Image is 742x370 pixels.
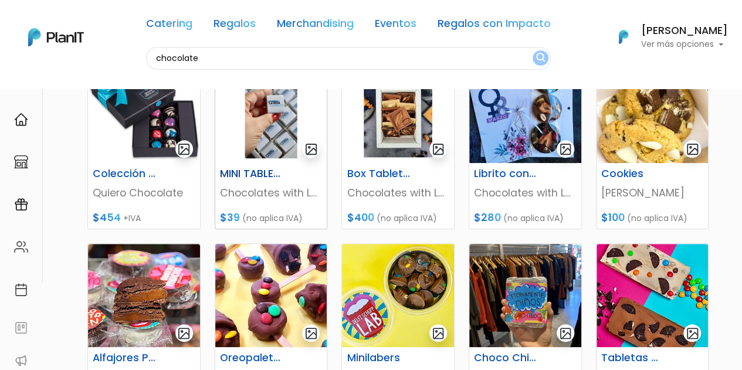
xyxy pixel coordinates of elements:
[474,211,501,225] span: $280
[627,212,687,224] span: (no aplica IVA)
[432,327,445,340] img: gallery-light
[686,327,699,340] img: gallery-light
[536,53,545,64] img: search_button-432b6d5273f82d61273b3651a40e1bd1b912527efae98b1b7a1b2c0702e16a8d.svg
[215,59,328,229] a: gallery-light MINI TABLETAS PERSONALIZADAS Chocolates with Love $39 (no aplica IVA)
[146,47,551,70] input: Buscá regalos, desayunos, y más
[432,142,445,156] img: gallery-light
[220,185,323,201] p: Chocolates with Love
[611,24,636,50] img: PlanIt Logo
[146,19,192,33] a: Catering
[86,352,163,364] h6: Alfajores Personalizados
[14,113,28,127] img: home-e721727adea9d79c4d83392d1f703f7f8bce08238fde08b1acbfd93340b81755.svg
[14,198,28,212] img: campaigns-02234683943229c281be62815700db0a1741e53638e28bf9629b52c665b00959.svg
[93,185,195,201] p: Quiero Chocolate
[88,244,200,347] img: thumb_alfajor.jpg
[213,352,290,364] h6: Oreopaletas
[14,354,28,368] img: partners-52edf745621dab592f3b2c58e3bca9d71375a7ef29c3b500c9f145b62cc070d4.svg
[177,327,191,340] img: gallery-light
[597,244,709,347] img: thumb_barras.jpg
[474,185,577,201] p: Chocolates with Love
[594,352,672,364] h6: Tabletas Chocolate
[601,185,704,201] p: [PERSON_NAME]
[242,212,303,224] span: (no aplica IVA)
[347,185,449,201] p: Chocolates with Love
[601,211,625,225] span: $100
[641,26,728,36] h6: [PERSON_NAME]
[347,211,374,225] span: $400
[304,327,318,340] img: gallery-light
[123,212,141,224] span: +IVA
[604,22,728,52] button: PlanIt Logo [PERSON_NAME] Ver más opciones
[215,244,327,347] img: thumb_paletas.jpg
[375,19,416,33] a: Eventos
[438,19,551,33] a: Regalos con Impacto
[87,59,201,229] a: gallery-light Colección Secretaria Quiero Chocolate $454 +IVA
[341,59,455,229] a: gallery-light Box Tabletitas decoradas Chocolates with Love $400 (no aplica IVA)
[559,327,572,340] img: gallery-light
[596,59,709,229] a: gallery-light Cookies [PERSON_NAME] $100 (no aplica IVA)
[220,211,240,225] span: $39
[14,321,28,335] img: feedback-78b5a0c8f98aac82b08bfc38622c3050aee476f2c9584af64705fc4e61158814.svg
[215,60,327,163] img: thumb_Dise%C3%B1o_sin_t%C3%ADtulo__10_.png
[469,59,582,229] a: gallery-light Librito con mediants Chocolates with Love $280 (no aplica IVA)
[467,352,544,364] h6: Choco Chiqui
[60,11,169,34] div: ¿Necesitás ayuda?
[340,168,417,180] h6: Box Tabletitas decoradas
[213,168,290,180] h6: MINI TABLETAS PERSONALIZADAS
[86,168,163,180] h6: Colección Secretaria
[503,212,564,224] span: (no aplica IVA)
[14,240,28,254] img: people-662611757002400ad9ed0e3c099ab2801c6687ba6c219adb57efc949bc21e19d.svg
[469,60,581,163] img: thumb_Mendiants.jpeg
[177,142,191,156] img: gallery-light
[14,283,28,297] img: calendar-87d922413cdce8b2cf7b7f5f62616a5cf9e4887200fb71536465627b3292af00.svg
[342,60,454,163] img: thumb_2000___2000-Photoroom_-_2024-09-23T150241.972.jpg
[214,19,256,33] a: Regalos
[277,19,354,33] a: Merchandising
[88,60,200,163] img: thumb_secretaria.png
[376,212,436,224] span: (no aplica IVA)
[469,244,581,347] img: thumb_d9431d_09d84f65f36d4c32b59a9acc13557662_mv2.png
[342,244,454,347] img: thumb_Bombones.jpg
[467,168,544,180] h6: Librito con mediants
[597,60,709,163] img: thumb_WhatsApp_Image_2022-09-28_at_09.29.21.jpeg
[559,142,572,156] img: gallery-light
[28,28,84,46] img: PlanIt Logo
[14,155,28,169] img: marketplace-4ceaa7011d94191e9ded77b95e3339b90024bf715f7c57f8cf31f2d8c509eaba.svg
[594,168,672,180] h6: Cookies
[340,352,417,364] h6: Minilabers
[304,142,318,156] img: gallery-light
[93,211,121,225] span: $454
[686,142,699,156] img: gallery-light
[641,40,728,49] p: Ver más opciones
